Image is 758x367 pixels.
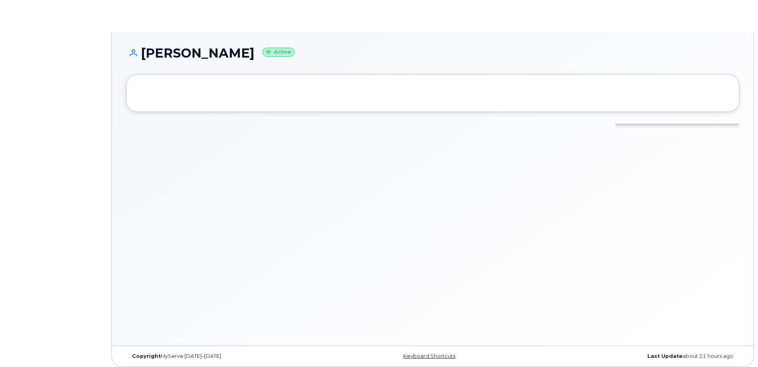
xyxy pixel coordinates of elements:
[126,46,739,60] h1: [PERSON_NAME]
[262,48,295,57] small: Active
[403,353,455,359] a: Keyboard Shortcuts
[132,353,161,359] strong: Copyright
[126,353,330,359] div: MyServe [DATE]–[DATE]
[535,353,739,359] div: about 21 hours ago
[647,353,682,359] strong: Last Update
